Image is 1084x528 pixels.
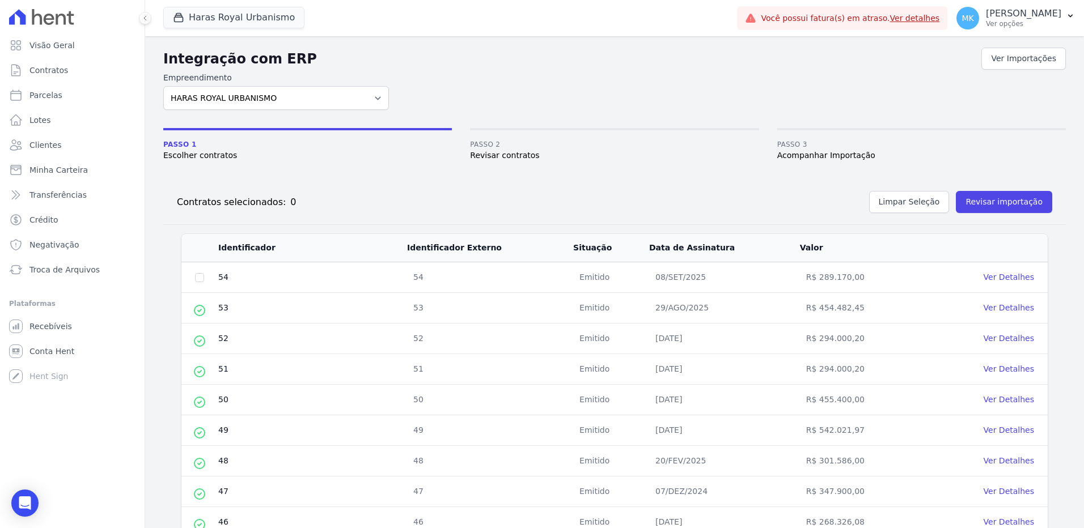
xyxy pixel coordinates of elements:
[218,385,406,415] td: 50
[218,323,406,354] td: 52
[218,354,406,385] td: 51
[406,354,573,385] td: 51
[11,489,39,517] div: Open Intercom Messenger
[799,354,925,385] td: R$ 294.000,20
[406,415,573,446] td: 49
[649,323,799,354] td: [DATE]
[984,517,1034,526] a: Ver Detalhes
[5,233,140,256] a: Negativação
[5,84,140,107] a: Parcelas
[573,234,649,262] th: Situação
[5,340,140,363] a: Conta Hent
[5,184,140,206] a: Transferências
[777,139,1066,150] span: Passo 3
[177,195,286,209] h2: Contratos selecionados:
[956,191,1052,213] button: Revisar importação
[573,323,649,354] td: Emitido
[218,415,406,446] td: 49
[29,239,79,250] span: Negativação
[218,446,406,476] td: 48
[9,297,135,310] div: Plataformas
[406,323,573,354] td: 52
[29,114,51,126] span: Lotes
[5,59,140,82] a: Contratos
[163,139,452,150] span: Passo 1
[29,214,58,225] span: Crédito
[5,315,140,338] a: Recebíveis
[986,19,1061,28] p: Ver opções
[799,262,925,293] td: R$ 289.170,00
[163,150,452,161] span: Escolher contratos
[573,354,649,385] td: Emitido
[984,334,1034,343] a: Ver Detalhes
[799,323,925,354] td: R$ 294.000,20
[984,364,1034,373] a: Ver Detalhes
[984,487,1034,496] a: Ver Detalhes
[29,346,74,357] span: Conta Hent
[5,34,140,57] a: Visão Geral
[573,293,649,323] td: Emitido
[406,476,573,507] td: 47
[218,262,406,293] td: 54
[799,385,925,415] td: R$ 455.400,00
[218,234,406,262] th: Identificador
[799,446,925,476] td: R$ 301.586,00
[5,208,140,231] a: Crédito
[5,258,140,281] a: Troca de Arquivos
[573,415,649,446] td: Emitido
[799,476,925,507] td: R$ 347.900,00
[649,385,799,415] td: [DATE]
[649,354,799,385] td: [DATE]
[761,12,939,24] span: Você possui fatura(s) em atraso.
[470,150,759,161] span: Revisar contratos
[29,40,75,51] span: Visão Geral
[163,128,1066,161] nav: Progress
[573,385,649,415] td: Emitido
[5,159,140,181] a: Minha Carteira
[286,195,296,209] div: 0
[406,234,573,262] th: Identificador Externo
[573,262,649,293] td: Emitido
[29,264,100,275] span: Troca de Arquivos
[981,48,1066,70] a: Ver Importações
[5,134,140,156] a: Clientes
[986,8,1061,19] p: [PERSON_NAME]
[649,293,799,323] td: 29/AGO/2025
[984,272,1034,282] a: Ver Detalhes
[29,139,61,151] span: Clientes
[799,415,925,446] td: R$ 542.021,97
[649,415,799,446] td: [DATE]
[470,139,759,150] span: Passo 2
[218,293,406,323] td: 53
[649,262,799,293] td: 08/SET/2025
[163,7,304,28] button: Haras Royal Urbanismo
[573,446,649,476] td: Emitido
[890,14,940,23] a: Ver detalhes
[5,109,140,131] a: Lotes
[649,446,799,476] td: 20/FEV/2025
[947,2,1084,34] button: MK [PERSON_NAME] Ver opções
[777,150,1066,161] span: Acompanhar Importação
[984,456,1034,465] a: Ver Detalhes
[29,189,87,201] span: Transferências
[406,385,573,415] td: 50
[29,65,68,76] span: Contratos
[799,234,925,262] th: Valor
[406,446,573,476] td: 48
[984,395,1034,404] a: Ver Detalhes
[218,476,406,507] td: 47
[984,303,1034,312] a: Ver Detalhes
[406,262,573,293] td: 54
[163,49,981,69] h2: Integração com ERP
[29,321,72,332] span: Recebíveis
[406,293,573,323] td: 53
[962,14,973,22] span: MK
[573,476,649,507] td: Emitido
[869,191,950,213] button: Limpar Seleção
[163,72,389,84] label: Empreendimento
[29,90,62,101] span: Parcelas
[649,234,799,262] th: Data de Assinatura
[799,293,925,323] td: R$ 454.482,45
[29,164,88,176] span: Minha Carteira
[649,476,799,507] td: 07/DEZ/2024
